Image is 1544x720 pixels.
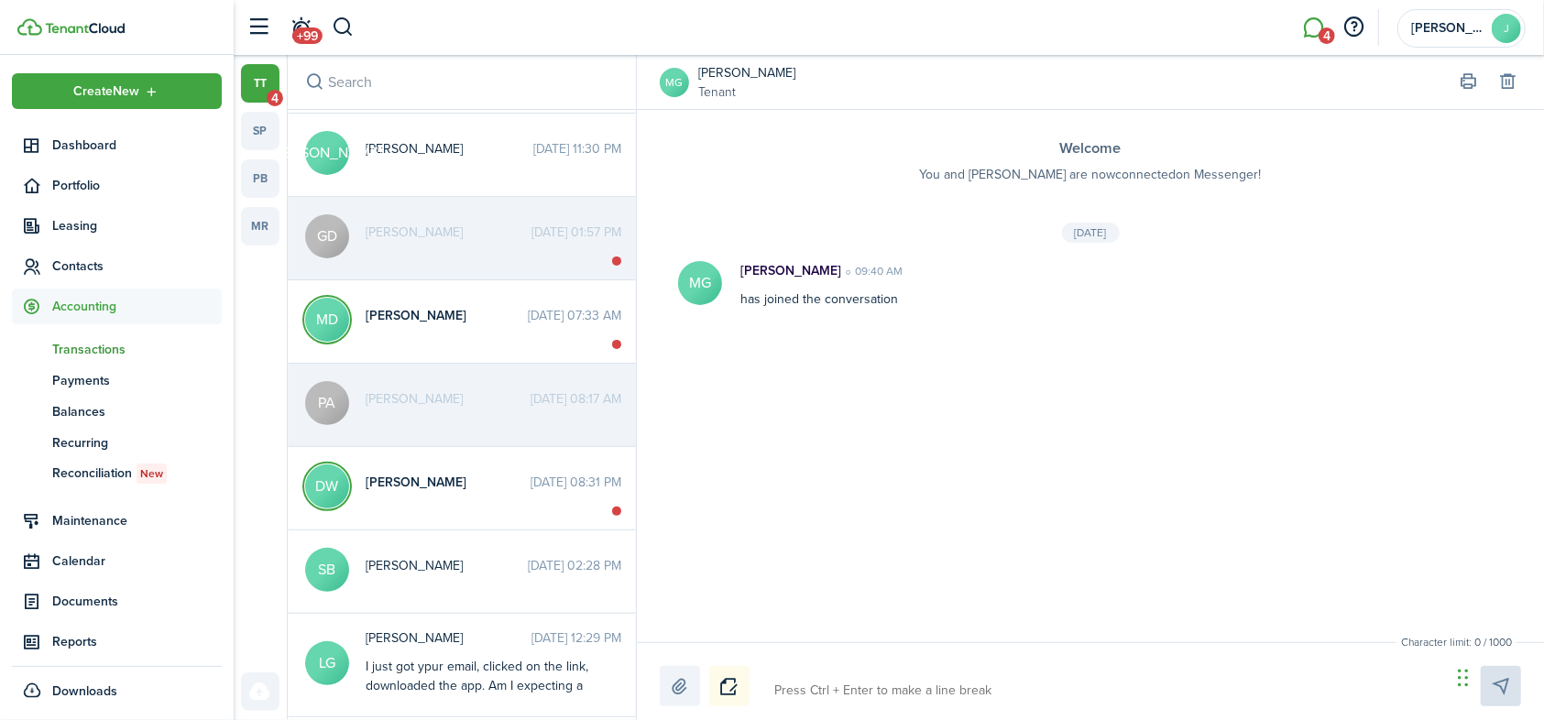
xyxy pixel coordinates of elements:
span: Dashboard [52,136,222,155]
span: Peter Allain [366,389,531,409]
time: [DATE] 07:33 AM [528,306,621,325]
a: Dashboard [12,127,222,163]
span: Create New [74,85,140,98]
span: Sarah Breslin [366,556,528,575]
iframe: Chat Widget [1452,632,1544,720]
avatar-text: MD [305,298,349,342]
p: You and [PERSON_NAME] are now connected on Messenger! [673,165,1507,184]
span: Joelle Angel [366,139,533,158]
avatar-text: PA [305,381,349,425]
button: Notice [709,666,750,706]
span: Gianina DeBernardo [366,223,531,242]
avatar-text: LG [305,641,349,685]
avatar-text: SB [305,548,349,592]
span: Accounting [52,297,222,316]
span: Contacts [52,256,222,276]
button: Search [302,70,328,95]
span: Documents [52,592,222,611]
a: pb [241,159,279,198]
span: +99 [292,27,323,44]
a: mr [241,207,279,245]
span: Recurring [52,433,222,453]
span: Laurie Gauthier [366,628,531,648]
time: [DATE] 08:31 PM [531,473,621,492]
button: Open menu [12,73,222,109]
a: Transactions [12,333,222,365]
a: Payments [12,365,222,396]
p: [PERSON_NAME] [740,261,841,280]
input: search [288,55,636,109]
avatar-text: J [1492,14,1521,43]
span: Reconciliation [52,464,222,484]
span: Payments [52,371,222,390]
span: Maintenance [52,511,222,530]
button: Open sidebar [242,10,277,45]
a: tt [241,64,279,103]
a: Reports [12,624,222,660]
span: John [1411,22,1484,35]
a: MG [660,68,689,97]
img: TenantCloud [17,18,42,36]
button: Open resource center [1339,12,1370,43]
a: sp [241,112,279,150]
time: [DATE] 08:17 AM [531,389,621,409]
span: Merritt Doyle [366,306,528,325]
small: Character limit: 0 / 1000 [1396,634,1517,650]
span: Reports [52,632,222,651]
time: [DATE] 12:29 PM [531,628,621,648]
span: Transactions [52,340,222,359]
div: has joined the conversation [722,261,1372,309]
a: Balances [12,396,222,427]
avatar-text: DW [305,464,349,508]
div: [DATE] [1062,223,1120,243]
img: TenantCloud [45,23,125,34]
a: Notifications [284,5,319,51]
a: Tenant [698,82,795,102]
avatar-text: GD [305,214,349,258]
span: Leasing [52,216,222,235]
time: 09:40 AM [841,263,903,279]
span: Calendar [52,551,222,571]
span: Dana Weinhold [366,473,531,492]
a: ReconciliationNew [12,458,222,489]
a: [PERSON_NAME] [698,63,795,82]
span: Downloads [52,682,117,701]
button: Search [332,12,355,43]
span: 4 [267,90,283,106]
avatar-text: [PERSON_NAME] [305,131,349,175]
span: Balances [52,402,222,421]
div: Drag [1458,650,1469,705]
span: New [140,465,163,482]
span: Portfolio [52,176,222,195]
h3: Welcome [673,137,1507,160]
a: Recurring [12,427,222,458]
avatar-text: MG [678,261,722,305]
time: [DATE] 11:30 PM [533,139,621,158]
time: [DATE] 02:28 PM [528,556,621,575]
button: Print [1456,70,1482,95]
button: Delete [1495,70,1521,95]
time: [DATE] 01:57 PM [531,223,621,242]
